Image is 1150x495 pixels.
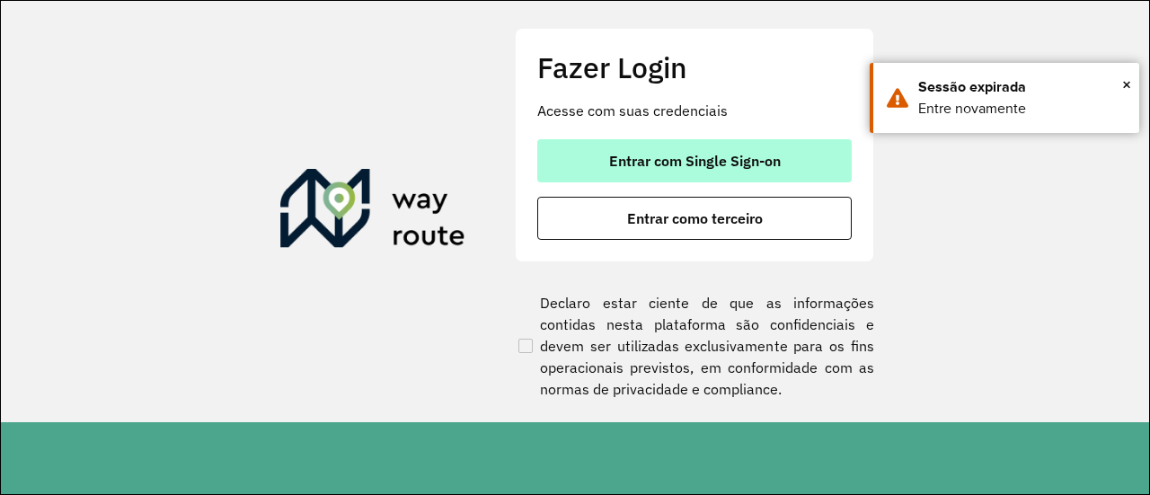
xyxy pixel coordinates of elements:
[609,154,781,168] span: Entrar com Single Sign-on
[515,292,874,400] label: Declaro estar ciente de que as informações contidas nesta plataforma são confidenciais e devem se...
[280,169,465,255] img: Roteirizador AmbevTech
[627,211,763,225] span: Entrar como terceiro
[537,50,852,84] h2: Fazer Login
[537,100,852,121] p: Acesse com suas credenciais
[918,98,1126,119] div: Entre novamente
[1122,71,1131,98] button: Close
[1122,71,1131,98] span: ×
[918,76,1126,98] div: Sessão expirada
[537,197,852,240] button: button
[537,139,852,182] button: button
